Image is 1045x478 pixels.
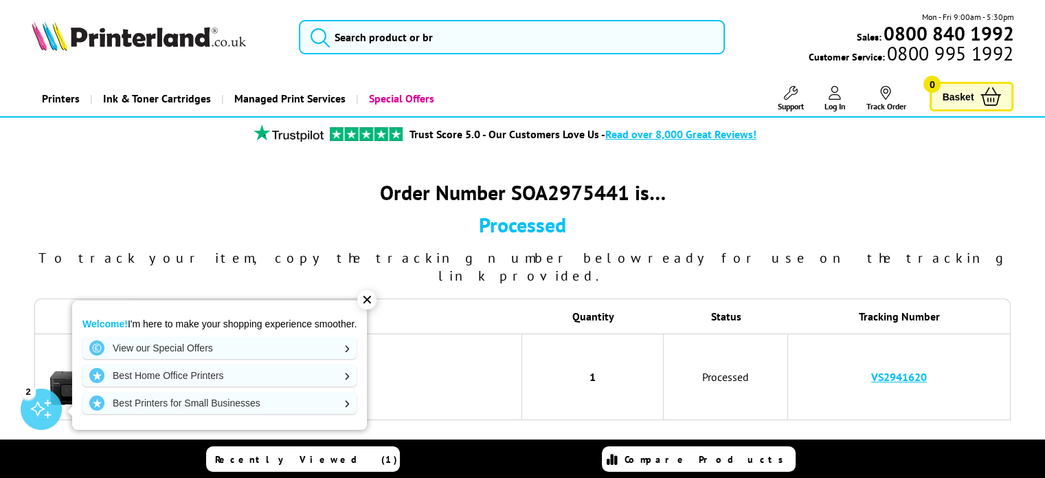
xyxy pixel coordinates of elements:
span: Basket [942,87,974,106]
a: Special Offers [356,81,445,116]
b: 0800 840 1992 [883,21,1013,46]
a: Managed Print Services [221,81,356,116]
span: To track your item, copy the tracking number below ready for use on the tracking link provided. [38,249,1007,285]
span: 0 [923,76,941,93]
span: Sales: [856,30,881,43]
a: Ink & Toner Cartridges [90,81,221,116]
span: Mon - Fri 9:00am - 5:30pm [921,10,1013,23]
th: Item [34,298,132,334]
img: trustpilot rating [247,124,330,142]
a: Recently Viewed (1) [206,446,400,472]
th: Quantity [522,298,664,334]
a: Printerland Logo [32,21,282,54]
th: Tracking Number [788,298,1011,334]
a: VS2941620 [871,370,927,384]
strong: Welcome! [82,318,128,329]
img: Canon PIXMA G3590 MegaTank [49,341,117,410]
span: Compare Products [625,453,791,466]
a: Trust Score 5.0 - Our Customers Love Us -Read over 8,000 Great Reviews! [409,127,756,141]
a: Support [777,86,803,111]
a: View our Special Offers [82,337,357,359]
a: Log In [824,86,845,111]
span: 0800 995 1992 [885,47,1013,60]
div: Order Number SOA2975441 is… [34,179,1010,206]
input: Search product or br [299,20,725,54]
a: Basket 0 [930,82,1013,111]
td: 1 [522,334,664,420]
span: Read over 8,000 Great Reviews! [605,127,756,141]
p: I'm here to make your shopping experience smoother. [82,318,357,330]
td: Processed [664,334,788,420]
img: trustpilot rating [330,127,403,141]
a: Track Order [866,86,906,111]
img: Printerland Logo [32,21,246,51]
th: Status [664,298,788,334]
span: Recently Viewed (1) [215,453,398,466]
div: ✕ [357,290,377,309]
span: Support [777,101,803,111]
div: Processed [34,211,1010,238]
a: 0800 840 1992 [881,27,1013,40]
div: 2 [21,384,36,399]
span: Customer Service: [809,47,1013,63]
span: Ink & Toner Cartridges [103,81,211,116]
a: Printers [32,81,90,116]
a: Best Home Office Printers [82,365,357,387]
a: Best Printers for Small Businesses [82,392,357,414]
a: Compare Products [602,446,796,472]
span: Log In [824,101,845,111]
